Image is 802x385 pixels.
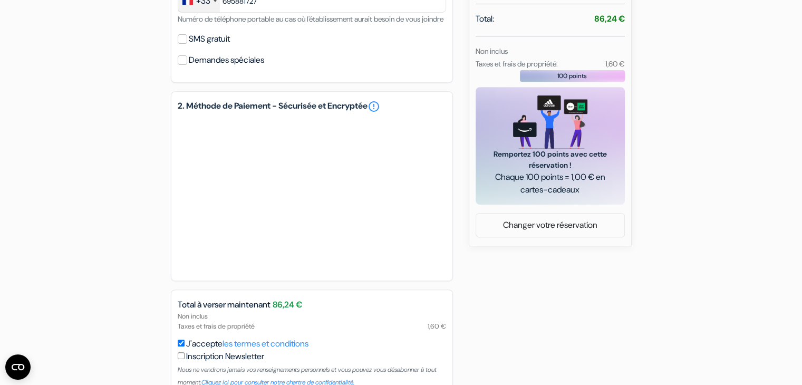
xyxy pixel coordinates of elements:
a: les termes et conditions [223,338,308,349]
label: Inscription Newsletter [186,350,264,363]
label: J'accepte [186,338,308,350]
strong: 86,24 € [594,13,625,24]
small: Non inclus [476,46,508,56]
small: Numéro de téléphone portable au cas où l'établissement aurait besoin de vous joindre [178,14,443,24]
span: 1,60 € [428,321,446,331]
div: Non inclus Taxes et frais de propriété [171,311,452,331]
iframe: Cadre de saisie sécurisé pour le paiement [176,115,448,274]
span: Remportez 100 points avec cette réservation ! [488,149,612,171]
span: 100 points [557,71,587,81]
small: Taxes et frais de propriété: [476,59,558,69]
button: Ouvrir le widget CMP [5,354,31,380]
label: Demandes spéciales [189,53,264,68]
small: 1,60 € [605,59,624,69]
a: error_outline [368,100,380,113]
span: 86,24 € [273,299,302,311]
a: Changer votre réservation [476,215,624,235]
h5: 2. Méthode de Paiement - Sécurisée et Encryptée [178,100,446,113]
label: SMS gratuit [189,32,230,46]
span: Total à verser maintenant [178,299,270,311]
img: gift_card_hero_new.png [513,95,587,149]
span: Chaque 100 points = 1,00 € en cartes-cadeaux [488,171,612,196]
span: Total: [476,13,494,25]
